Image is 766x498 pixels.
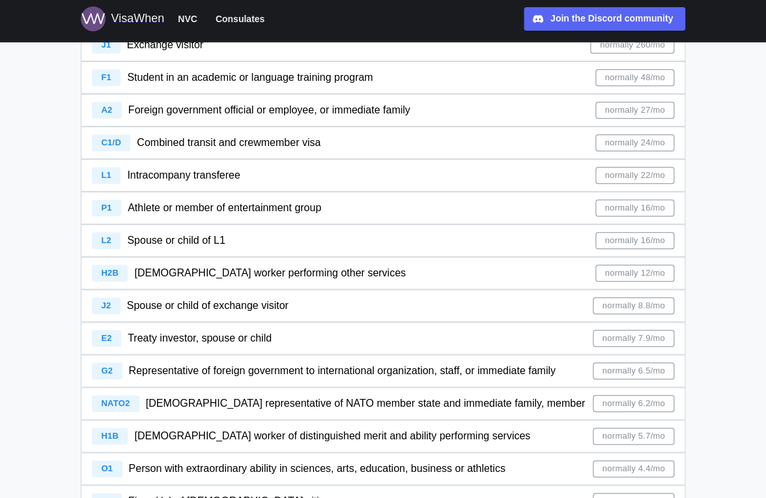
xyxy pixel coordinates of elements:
span: L2 [101,235,111,245]
span: normally 27/mo [604,102,664,118]
span: NATO2 [101,398,130,408]
a: H2B [DEMOGRAPHIC_DATA] worker performing other servicesnormally 12/mo [81,257,685,289]
span: normally 16/mo [604,233,664,248]
span: normally 260/mo [600,37,665,53]
span: Representative of foreign government to international organization, staff, or immediate family [129,365,556,376]
a: Logo for VisaWhen VisaWhen [81,7,164,31]
span: Exchange visitor [127,39,203,50]
a: A2 Foreign government official or employee, or immediate familynormally 27/mo [81,94,685,126]
span: Athlete or member of entertainment group [128,202,321,213]
span: Spouse or child of L1 [127,235,225,246]
a: J2 Spouse or child of exchange visitornormally 8.8/mo [81,289,685,322]
span: Consulates [216,11,264,27]
span: normally 12/mo [604,265,664,281]
a: G2 Representative of foreign government to international organization, staff, or immediate family... [81,355,685,387]
span: normally 6.2/mo [602,396,664,411]
span: normally 22/mo [604,168,664,183]
span: normally 4.4/mo [602,461,664,476]
span: L1 [101,170,111,180]
a: H1B [DEMOGRAPHIC_DATA] worker of distinguished merit and ability performing servicesnormally 5.7/mo [81,420,685,452]
span: NVC [178,11,197,27]
span: Student in an academic or language training program [127,72,373,83]
span: H1B [101,431,119,441]
span: A2 [101,105,112,115]
span: C1/D [101,138,121,147]
span: P1 [101,203,111,212]
a: L2 Spouse or child of L1normally 16/mo [81,224,685,257]
a: C1/D Combined transit and crewmember visanormally 24/mo [81,126,685,159]
a: O1 Person with extraordinary ability in sciences, arts, education, business or athleticsnormally ... [81,452,685,485]
a: Join the Discord community [524,7,685,31]
a: J1 Exchange visitornormally 260/mo [81,29,685,61]
span: normally 16/mo [604,200,664,216]
span: E2 [101,333,111,343]
span: normally 5.7/mo [602,428,664,444]
a: E2 Treaty investor, spouse or childnormally 7.9/mo [81,322,685,355]
span: O1 [101,463,113,473]
button: NVC [172,10,203,27]
span: normally 24/mo [604,135,664,151]
span: Intracompany transferee [127,169,240,181]
span: normally 6.5/mo [602,363,664,379]
span: J1 [101,40,111,50]
img: Logo for VisaWhen [81,7,106,31]
span: Combined transit and crewmember visa [137,137,320,148]
span: normally 7.9/mo [602,330,664,346]
span: Treaty investor, spouse or child [128,332,272,344]
div: VisaWhen [111,10,164,28]
span: F1 [101,72,111,82]
span: Person with extraordinary ability in sciences, arts, education, business or athletics [129,463,505,474]
span: Spouse or child of exchange visitor [127,300,289,311]
span: Foreign government official or employee, or immediate family [128,104,410,115]
span: G2 [101,366,113,375]
span: [DEMOGRAPHIC_DATA] worker performing other services [134,267,405,278]
a: P1 Athlete or member of entertainment groupnormally 16/mo [81,192,685,224]
span: H2B [101,268,119,278]
span: normally 8.8/mo [602,298,664,314]
div: Join the Discord community [550,12,673,26]
span: J2 [101,300,111,310]
a: L1 Intracompany transfereenormally 22/mo [81,159,685,192]
span: normally 48/mo [604,70,664,85]
a: NATO2 [DEMOGRAPHIC_DATA] representative of NATO member state and immediate family, member of NATO... [81,387,685,420]
button: Consulates [210,10,270,27]
span: [DEMOGRAPHIC_DATA] worker of distinguished merit and ability performing services [134,430,530,441]
a: F1 Student in an academic or language training programnormally 48/mo [81,61,685,94]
